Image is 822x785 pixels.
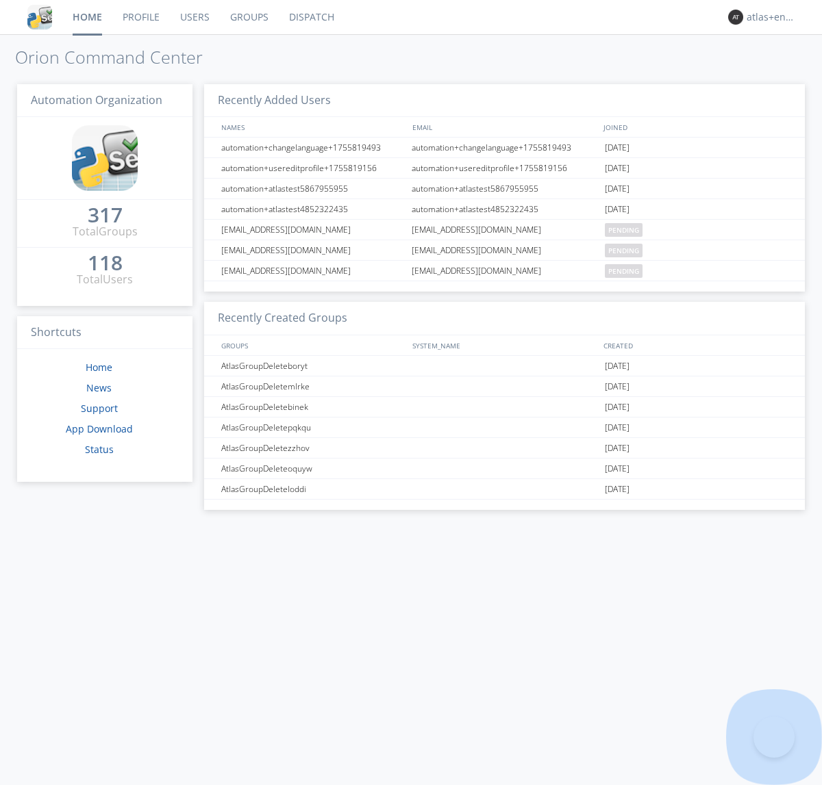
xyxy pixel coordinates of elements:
[600,335,792,355] div: CREATED
[204,356,805,376] a: AtlasGroupDeleteboryt[DATE]
[408,261,601,281] div: [EMAIL_ADDRESS][DOMAIN_NAME]
[27,5,52,29] img: cddb5a64eb264b2086981ab96f4c1ba7
[204,417,805,438] a: AtlasGroupDeletepqkqu[DATE]
[728,10,743,25] img: 373638.png
[204,459,805,479] a: AtlasGroupDeleteoquyw[DATE]
[204,376,805,397] a: AtlasGroupDeletemlrke[DATE]
[204,438,805,459] a: AtlasGroupDeletezzhov[DATE]
[88,256,123,270] div: 118
[204,479,805,500] a: AtlasGroupDeleteloddi[DATE]
[605,356,630,376] span: [DATE]
[605,376,630,397] span: [DATE]
[81,402,118,415] a: Support
[605,438,630,459] span: [DATE]
[77,272,133,287] div: Total Users
[218,356,408,376] div: AtlasGroupDeleteboryt
[218,438,408,458] div: AtlasGroupDeletezzhov
[17,316,192,350] h3: Shortcuts
[218,240,408,260] div: [EMAIL_ADDRESS][DOMAIN_NAME]
[605,459,630,479] span: [DATE]
[86,361,112,374] a: Home
[218,199,408,219] div: automation+atlastest4852322435
[204,179,805,199] a: automation+atlastest5867955955automation+atlastest5867955955[DATE]
[204,199,805,220] a: automation+atlastest4852322435automation+atlastest4852322435[DATE]
[409,117,600,137] div: EMAIL
[218,158,408,178] div: automation+usereditprofile+1755819156
[218,479,408,499] div: AtlasGroupDeleteloddi
[204,220,805,240] a: [EMAIL_ADDRESS][DOMAIN_NAME][EMAIL_ADDRESS][DOMAIN_NAME]pending
[605,264,643,278] span: pending
[204,302,805,335] h3: Recently Created Groups
[204,261,805,281] a: [EMAIL_ADDRESS][DOMAIN_NAME][EMAIL_ADDRESS][DOMAIN_NAME]pending
[73,224,138,240] div: Total Groups
[218,117,406,137] div: NAMES
[204,158,805,179] a: automation+usereditprofile+1755819156automation+usereditprofile+1755819156[DATE]
[747,10,798,24] div: atlas+english0001
[605,223,643,237] span: pending
[605,138,630,158] span: [DATE]
[605,158,630,179] span: [DATE]
[204,84,805,118] h3: Recently Added Users
[408,220,601,240] div: [EMAIL_ADDRESS][DOMAIN_NAME]
[605,244,643,257] span: pending
[72,125,138,191] img: cddb5a64eb264b2086981ab96f4c1ba7
[754,717,795,758] iframe: Toggle Customer Support
[218,335,406,355] div: GROUPS
[204,240,805,261] a: [EMAIL_ADDRESS][DOMAIN_NAME][EMAIL_ADDRESS][DOMAIN_NAME]pending
[31,92,162,107] span: Automation Organization
[218,138,408,157] div: automation+changelanguage+1755819493
[85,443,114,456] a: Status
[88,256,123,272] a: 118
[218,220,408,240] div: [EMAIL_ADDRESS][DOMAIN_NAME]
[408,240,601,260] div: [EMAIL_ADDRESS][DOMAIN_NAME]
[88,208,123,224] a: 317
[218,397,408,417] div: AtlasGroupDeletebinek
[605,179,630,199] span: [DATE]
[218,376,408,396] div: AtlasGroupDeletemlrke
[408,179,601,198] div: automation+atlastest5867955955
[218,179,408,198] div: automation+atlastest5867955955
[408,158,601,178] div: automation+usereditprofile+1755819156
[605,199,630,220] span: [DATE]
[605,417,630,438] span: [DATE]
[218,261,408,281] div: [EMAIL_ADDRESS][DOMAIN_NAME]
[204,397,805,417] a: AtlasGroupDeletebinek[DATE]
[605,397,630,417] span: [DATE]
[204,138,805,158] a: automation+changelanguage+1755819493automation+changelanguage+1755819493[DATE]
[605,479,630,500] span: [DATE]
[408,199,601,219] div: automation+atlastest4852322435
[408,138,601,157] div: automation+changelanguage+1755819493
[88,208,123,222] div: 317
[66,422,133,435] a: App Download
[218,459,408,478] div: AtlasGroupDeleteoquyw
[600,117,792,137] div: JOINED
[86,381,112,394] a: News
[218,417,408,437] div: AtlasGroupDeletepqkqu
[409,335,600,355] div: SYSTEM_NAME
